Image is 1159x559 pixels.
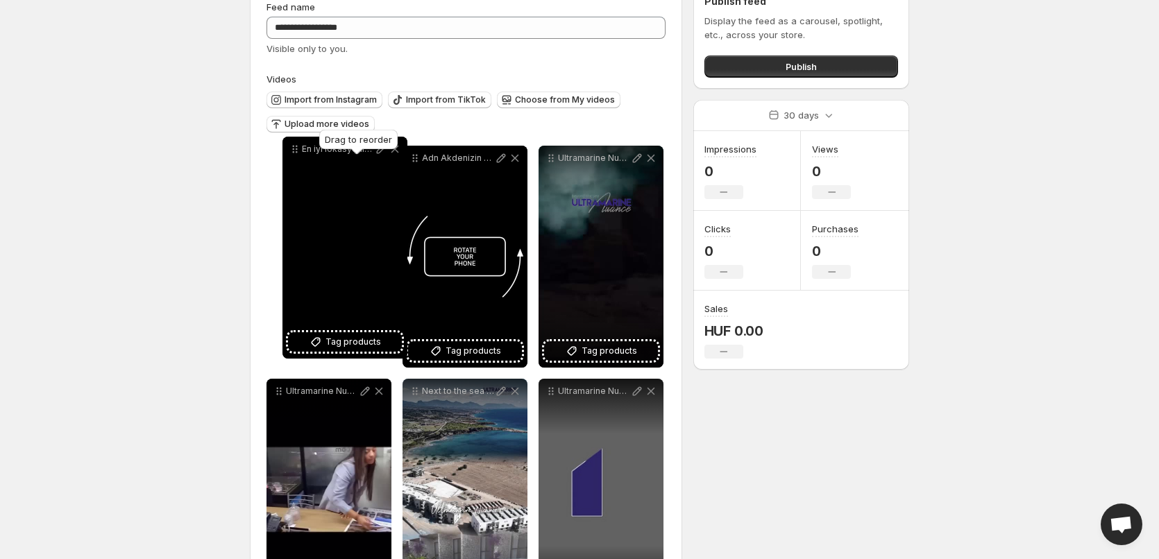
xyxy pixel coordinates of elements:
p: Ultramarine Nuance ile Zeminde salam admlar atyoruz Her kaz geleceimizin gl temellerini atmak iin... [558,153,630,164]
span: Visible only to you. [267,43,348,54]
p: HUF 0.00 [704,322,763,339]
p: 0 [704,243,743,259]
span: Feed name [267,1,315,12]
span: Tag products [582,344,637,358]
span: Upload more videos [285,119,369,130]
p: 30 days [784,108,819,122]
p: Ultramarine Nuance Projemizde naat Sreci Hzla Devam Ediyor En son gelimelerle karnzdayz Yeni vide... [558,386,630,397]
p: Display the feed as a carousel, spotlight, etc., across your store. [704,14,898,42]
button: Import from Instagram [267,92,382,108]
button: Import from TikTok [388,92,491,108]
div: Ultramarine Nuance ile Zeminde salam admlar atyoruz Her kaz geleceimizin gl temellerini atmak iin... [539,146,663,368]
span: Videos [267,74,296,85]
span: Choose from My videos [515,94,615,105]
button: Upload more videos [267,116,375,132]
span: Import from Instagram [285,94,377,105]
span: Tag products [325,335,381,349]
h3: Purchases [812,222,858,236]
button: Publish [704,55,898,78]
p: Ultramarine Nuance Projemizin Her Ayrntsna zen Gsteriyoruz Ekibimiz inaat devam eden projemizin e... [286,386,358,397]
h3: Clicks [704,222,731,236]
span: Tag products [446,344,501,358]
div: Adn Akdenizin byleyici renginden ve tasarmn incelikli detaylarndan alan Esentepedeki Ultramarine ... [403,146,527,368]
button: Choose from My videos [497,92,620,108]
p: 0 [704,163,756,180]
button: Tag products [288,332,402,352]
div: En iyi lokasyonlarda En iyi projeleri kefetmeye hazr msz Bu hafta odak noktamz Ultramarine Nuance... [282,137,407,359]
h3: Views [812,142,838,156]
p: En iyi lokasyonlarda En iyi projeleri kefetmeye hazr msz Bu hafta odak noktamz Ultramarine Nuance... [302,144,374,155]
span: Import from TikTok [406,94,486,105]
h3: Impressions [704,142,756,156]
p: Next to the sea where the fresh air invigorates our spirit Ultramarine Nuance is rising to new he... [422,386,494,397]
button: Tag products [544,341,658,361]
span: Publish [786,60,817,74]
div: Open chat [1101,504,1142,545]
button: Tag products [408,341,522,361]
p: 0 [812,243,858,259]
p: 0 [812,163,851,180]
p: Adn Akdenizin byleyici renginden ve tasarmn incelikli detaylarndan alan Esentepedeki Ultramarine ... [422,153,494,164]
h3: Sales [704,302,728,316]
